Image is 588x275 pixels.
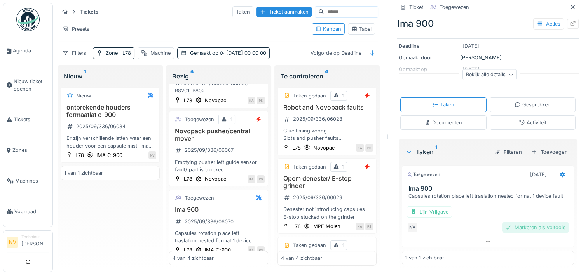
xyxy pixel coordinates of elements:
[185,116,214,123] div: Toegewezen
[281,205,373,220] div: Denester not introducing capsules E-stop stucked on the grinder
[293,194,342,201] div: 2025/09/336/06029
[435,147,437,157] sup: 1
[106,49,131,57] div: Zone
[462,69,517,80] div: Bekijk alle details
[351,25,372,33] div: Tabel
[173,255,214,262] div: 4 van 4 zichtbaar
[185,218,234,225] div: 2025/09/336/06070
[293,163,326,171] div: Taken gedaan
[313,144,335,151] div: Novopac
[75,151,84,159] div: L78
[293,115,342,123] div: 2025/09/336/06028
[293,92,326,99] div: Taken gedaan
[3,135,52,165] a: Zones
[399,54,577,61] div: [PERSON_NAME]
[184,246,192,254] div: L78
[399,54,457,61] div: Gemaakt door
[257,246,265,254] div: PS
[405,147,488,157] div: Taken
[519,119,546,126] div: Activiteit
[405,254,444,261] div: 1 van 1 zichtbaar
[342,92,344,99] div: 1
[248,97,255,104] div: KA
[462,42,479,50] div: [DATE]
[7,237,18,248] li: NV
[292,223,301,230] div: L78
[15,177,49,184] span: Machines
[3,196,52,227] a: Voorraad
[407,206,452,218] div: Lijn Vrijgave
[76,92,91,99] div: Nieuw
[7,234,49,252] a: NV Technicus[PERSON_NAME]
[14,208,49,215] span: Voorraad
[313,223,340,230] div: MPE Molen
[173,206,265,213] h3: Ima 900
[530,171,547,178] div: [DATE]
[64,134,156,149] div: Er zijn verschillende latten waar een houder voor een capsule mist. Ima zou deze kosteloos herste...
[173,230,265,244] div: Capsules rotation place left traslation nested format 1 device fault.
[292,144,301,151] div: L78
[365,144,373,152] div: PS
[64,169,103,177] div: 1 van 1 zichtbaar
[281,71,373,81] div: Te controleren
[12,146,49,154] span: Zones
[248,175,255,183] div: KA
[281,104,373,111] h3: Robot and Novopack faults
[184,97,192,104] div: L78
[218,50,266,56] span: [DATE] 00:00:00
[408,185,571,192] h3: Ima 900
[3,104,52,135] a: Tickets
[173,127,265,142] h3: Novopack pusher/central mover
[21,234,49,240] div: Technicus
[84,71,86,81] sup: 1
[315,25,341,33] div: Kanban
[281,127,373,142] div: Glue timing wrong Slots and pusher faults Robot fault Destroyed top boxes after placed in slots f...
[408,192,571,200] div: Capsules rotation place left traslation nested format 1 device fault.
[3,66,52,104] a: Nieuw ticket openen
[365,223,373,230] div: PS
[3,35,52,66] a: Agenda
[342,163,344,171] div: 1
[281,255,322,262] div: 4 van 4 zichtbaar
[96,151,122,159] div: IMA C-900
[64,71,157,81] div: Nieuw
[148,151,156,159] div: NV
[356,144,364,152] div: KA
[173,80,265,94] div: Timeout error photocel B8303, B8201, B802 Timeout error detectors of case presence for robot SQ10...
[248,246,255,254] div: KA
[190,71,194,81] sup: 4
[307,47,365,59] div: Volgorde op Deadline
[16,8,40,31] img: Badge_color-CXgf-gQk.svg
[325,71,328,81] sup: 4
[76,123,126,130] div: 2025/09/336/06034
[77,8,101,16] strong: Tickets
[59,23,93,35] div: Presets
[293,242,326,249] div: Taken gedaan
[424,119,462,126] div: Documenten
[150,49,171,57] div: Machine
[172,71,265,81] div: Bezig
[397,17,579,31] div: Ima 900
[409,3,423,11] div: Ticket
[118,50,131,56] span: : L78
[59,47,90,59] div: Filters
[342,242,344,249] div: 1
[399,42,457,50] div: Deadline
[440,3,469,11] div: Toegewezen
[185,146,234,154] div: 2025/09/336/06067
[3,165,52,196] a: Machines
[205,175,226,183] div: Novopac
[21,234,49,251] li: [PERSON_NAME]
[14,78,49,92] span: Nieuw ticket openen
[205,97,226,104] div: Novopac
[533,18,564,30] div: Acties
[257,97,265,104] div: PS
[433,101,454,108] div: Taken
[502,222,569,233] div: Markeren als voltooid
[257,175,265,183] div: PS
[190,49,266,57] div: Gemaakt op
[256,7,312,17] div: Ticket aanmaken
[356,223,364,230] div: KA
[64,104,156,118] h3: ontbrekende houders formaatlat c-900
[491,147,525,157] div: Filteren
